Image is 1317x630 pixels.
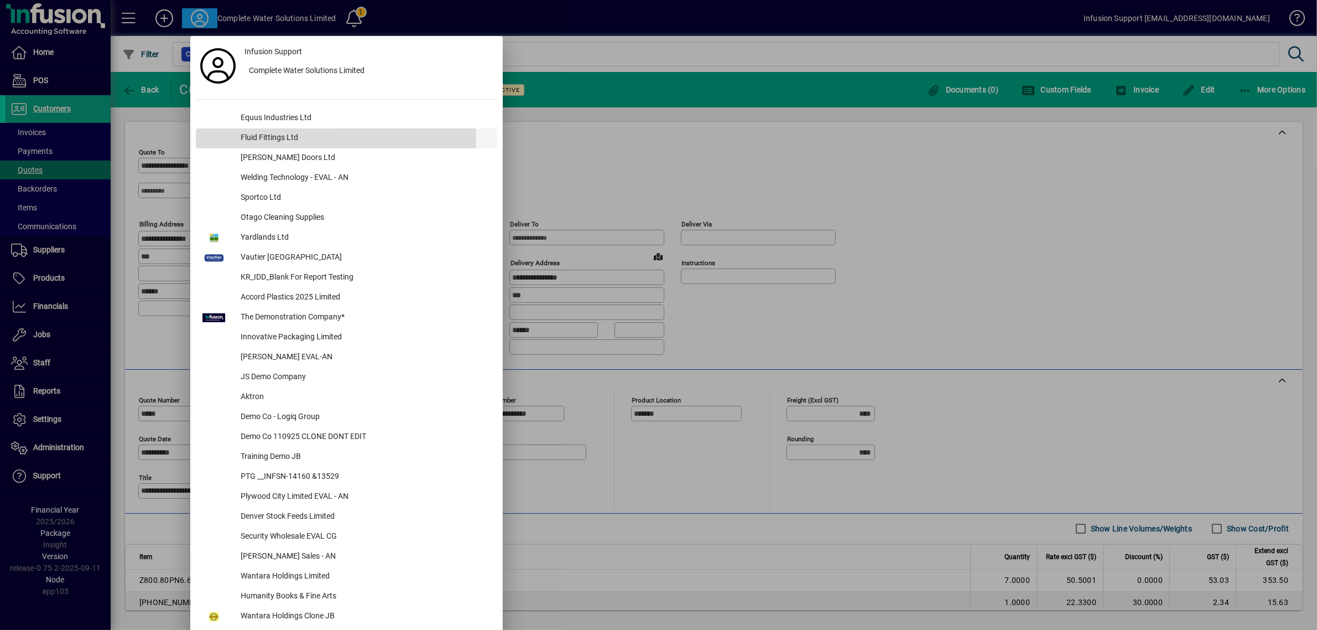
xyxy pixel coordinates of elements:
[196,128,497,148] button: Fluid Fittings Ltd
[196,447,497,467] button: Training Demo JB
[232,308,497,328] div: The Demonstration Company*
[196,407,497,427] button: Demo Co - Logiq Group
[232,148,497,168] div: [PERSON_NAME] Doors Ltd
[232,109,497,128] div: Equus Industries Ltd
[232,288,497,308] div: Accord Plastics 2025 Limited
[196,467,497,487] button: PTG __INFSN-14160 &13529
[196,248,497,268] button: Vautier [GEOGRAPHIC_DATA]
[196,268,497,288] button: KR_IDD_Blank For Report Testing
[196,547,497,567] button: [PERSON_NAME] Sales - AN
[196,109,497,128] button: Equus Industries Ltd
[232,547,497,567] div: [PERSON_NAME] Sales - AN
[232,527,497,547] div: Security Wholesale EVAL CG
[196,487,497,507] button: Plywood City Limited EVAL - AN
[196,228,497,248] button: Yardlands Ltd
[232,368,497,388] div: JS Demo Company
[196,56,240,76] a: Profile
[196,587,497,607] button: Humanity Books & Fine Arts
[232,268,497,288] div: KR_IDD_Blank For Report Testing
[196,567,497,587] button: Wantara Holdings Limited
[196,168,497,188] button: Welding Technology - EVAL - AN
[196,188,497,208] button: Sportco Ltd
[232,407,497,427] div: Demo Co - Logiq Group
[232,507,497,527] div: Denver Stock Feeds Limited
[196,607,497,627] button: Wantara Holdings Clone JB
[232,427,497,447] div: Demo Co 110925 CLONE DONT EDIT
[232,208,497,228] div: Otago Cleaning Supplies
[232,607,497,627] div: Wantara Holdings Clone JB
[232,388,497,407] div: Aktron
[196,208,497,228] button: Otago Cleaning Supplies
[196,288,497,308] button: Accord Plastics 2025 Limited
[232,168,497,188] div: Welding Technology - EVAL - AN
[196,427,497,447] button: Demo Co 110925 CLONE DONT EDIT
[196,368,497,388] button: JS Demo Company
[232,567,497,587] div: Wantara Holdings Limited
[232,467,497,487] div: PTG __INFSN-14160 &13529
[232,248,497,268] div: Vautier [GEOGRAPHIC_DATA]
[196,507,497,527] button: Denver Stock Feeds Limited
[232,228,497,248] div: Yardlands Ltd
[240,61,497,81] button: Complete Water Solutions Limited
[232,348,497,368] div: [PERSON_NAME] EVAL-AN
[232,128,497,148] div: Fluid Fittings Ltd
[196,527,497,547] button: Security Wholesale EVAL CG
[240,42,497,61] a: Infusion Support
[232,447,497,467] div: Training Demo JB
[196,388,497,407] button: Aktron
[196,328,497,348] button: Innovative Packaging Limited
[196,148,497,168] button: [PERSON_NAME] Doors Ltd
[196,348,497,368] button: [PERSON_NAME] EVAL-AN
[244,46,302,58] span: Infusion Support
[232,328,497,348] div: Innovative Packaging Limited
[232,587,497,607] div: Humanity Books & Fine Arts
[232,487,497,507] div: Plywood City Limited EVAL - AN
[196,308,497,328] button: The Demonstration Company*
[232,188,497,208] div: Sportco Ltd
